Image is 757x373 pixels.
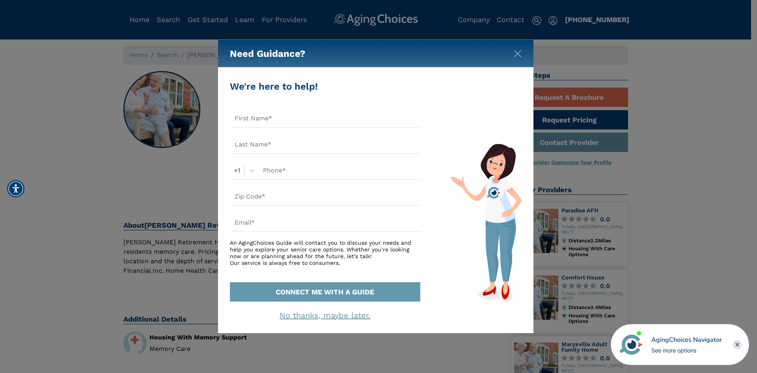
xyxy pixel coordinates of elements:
[230,240,420,266] div: An AgingChoices Guide will contact you to discuss your needs and help you explore your senior car...
[514,48,522,56] button: Close
[514,50,522,58] img: modal-close.svg
[230,40,306,67] h5: Need Guidance?
[618,331,645,358] img: avatar
[230,214,420,232] input: Email*
[230,79,420,94] div: We're here to help!
[258,161,420,180] input: Phone*
[280,311,370,320] a: No thanks, maybe later.
[733,340,742,349] div: Close
[7,180,24,197] div: Accessibility Menu
[230,187,420,206] input: Zip Code*
[230,282,420,302] button: CONNECT ME WITH A GUIDE
[230,135,420,154] input: Last Name*
[651,335,722,345] div: AgingChoices Navigator
[230,109,420,127] input: First Name*
[450,144,521,302] img: match-guide-form.svg
[651,346,722,354] div: See more options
